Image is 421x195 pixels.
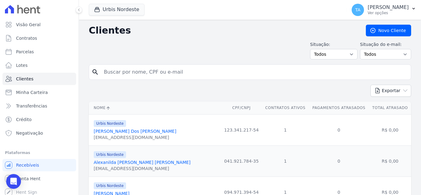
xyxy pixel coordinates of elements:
[94,182,126,189] span: Urbis Nordeste
[2,173,76,185] a: Conta Hent
[366,25,411,36] a: Novo Cliente
[262,102,309,114] th: Contratos Ativos
[2,159,76,171] a: Recebíveis
[16,22,41,28] span: Visão Geral
[360,41,411,48] label: Situação do e-mail:
[355,8,361,12] span: TA
[221,114,262,145] td: 123.341.217-54
[309,114,369,145] td: 0
[2,86,76,99] a: Minha Carteira
[262,114,309,145] td: 1
[2,18,76,31] a: Visão Geral
[2,73,76,85] a: Clientes
[16,130,43,136] span: Negativação
[5,149,74,156] div: Plataformas
[94,165,190,172] div: [EMAIL_ADDRESS][DOMAIN_NAME]
[347,1,421,18] button: TA [PERSON_NAME] Ver opções
[89,102,221,114] th: Nome
[16,35,37,41] span: Contratos
[369,145,411,177] td: R$ 0,00
[89,25,356,36] h2: Clientes
[94,120,126,127] span: Urbis Nordeste
[2,100,76,112] a: Transferências
[94,129,176,134] a: [PERSON_NAME] Dos [PERSON_NAME]
[16,62,28,68] span: Lotes
[2,46,76,58] a: Parcelas
[94,160,190,165] a: Alexanilda [PERSON_NAME] [PERSON_NAME]
[89,4,145,15] button: Urbis Nordeste
[16,103,47,109] span: Transferências
[100,66,408,78] input: Buscar por nome, CPF ou e-mail
[2,127,76,139] a: Negativação
[16,176,40,182] span: Conta Hent
[369,102,411,114] th: Total Atrasado
[94,134,176,140] div: [EMAIL_ADDRESS][DOMAIN_NAME]
[16,116,32,123] span: Crédito
[2,32,76,44] a: Contratos
[368,4,409,10] p: [PERSON_NAME]
[94,151,126,158] span: Urbis Nordeste
[369,114,411,145] td: R$ 0,00
[92,68,99,76] i: search
[309,102,369,114] th: Pagamentos Atrasados
[6,174,21,189] div: Open Intercom Messenger
[310,41,358,48] label: Situação:
[16,162,39,168] span: Recebíveis
[370,85,411,97] button: Exportar
[2,59,76,71] a: Lotes
[2,113,76,126] a: Crédito
[262,145,309,177] td: 1
[221,102,262,114] th: CPF/CNPJ
[221,145,262,177] td: 041.921.784-35
[16,76,33,82] span: Clientes
[16,49,34,55] span: Parcelas
[309,145,369,177] td: 0
[16,89,48,95] span: Minha Carteira
[368,10,409,15] p: Ver opções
